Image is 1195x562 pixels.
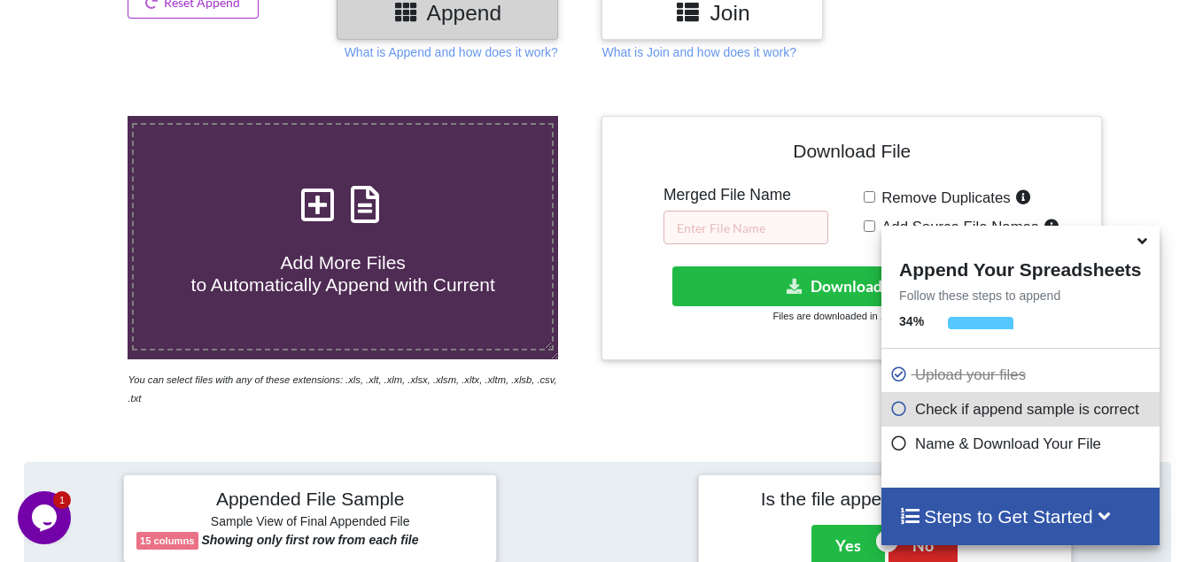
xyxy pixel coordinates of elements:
input: Enter File Name [663,211,828,244]
button: Download File [672,266,1028,306]
iframe: chat widget [18,491,74,544]
h4: Appended File Sample [136,488,484,512]
h4: Is the file appended correctly? [711,488,1059,510]
p: Name & Download Your File [890,433,1154,455]
h5: Merged File Name [663,186,828,204]
small: Files are downloaded in .xlsx format [773,311,931,321]
h4: Steps to Get Started [899,505,1141,527]
p: Follow these steps to append [881,287,1159,304]
p: Check if append sample is correct [890,398,1154,420]
span: Add More Files to Automatically Append with Current [191,252,495,295]
p: Upload your files [890,364,1154,386]
h4: Download File [615,129,1089,180]
b: 15 columns [140,535,195,546]
b: Showing only first row from each file [201,533,418,547]
h4: Append Your Spreadsheets [881,254,1159,281]
h6: Sample View of Final Appended File [136,514,484,532]
p: What is Join and how does it work? [601,43,795,61]
p: What is Append and how does it work? [345,43,558,61]
i: You can select files with any of these extensions: .xls, .xlt, .xlm, .xlsx, .xlsm, .xltx, .xltm, ... [128,374,556,404]
span: Add Source File Names [875,219,1038,235]
b: 34 % [899,314,924,328]
span: Remove Duplicates [875,189,1011,206]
